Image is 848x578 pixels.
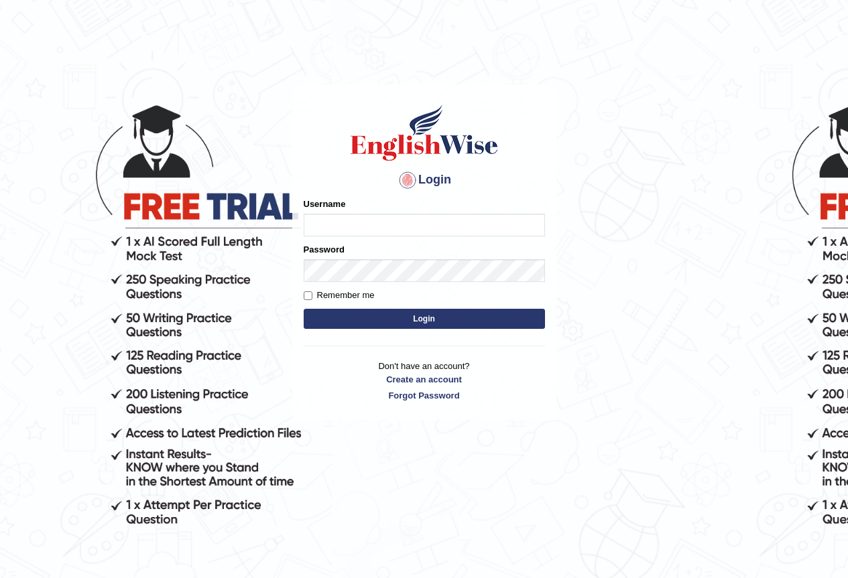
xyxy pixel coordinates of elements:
[304,291,312,300] input: Remember me
[304,198,346,210] label: Username
[304,373,545,386] a: Create an account
[304,309,545,329] button: Login
[304,243,345,256] label: Password
[304,360,545,401] p: Don't have an account?
[304,389,545,402] a: Forgot Password
[348,102,501,163] img: Logo of English Wise sign in for intelligent practice with AI
[304,289,375,302] label: Remember me
[304,169,545,191] h4: Login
